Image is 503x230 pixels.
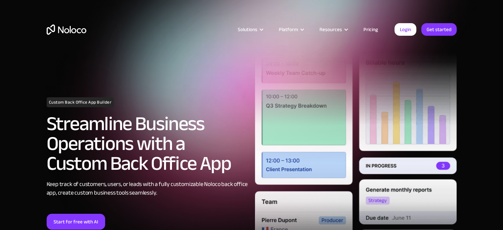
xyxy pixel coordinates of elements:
h2: Streamline Business Operations with a Custom Back Office App [47,114,248,173]
div: Platform [271,25,311,34]
a: home [47,24,86,35]
a: Login [395,23,416,36]
a: Pricing [355,25,386,34]
div: Platform [279,25,298,34]
a: Start for free with AI [47,214,105,230]
a: Get started [421,23,457,36]
div: Keep track of customers, users, or leads with a fully customizable Noloco back office app, create... [47,180,248,197]
div: Resources [311,25,355,34]
h1: Custom Back Office App Builder [47,97,114,107]
div: Solutions [230,25,271,34]
div: Resources [319,25,342,34]
div: Solutions [238,25,257,34]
